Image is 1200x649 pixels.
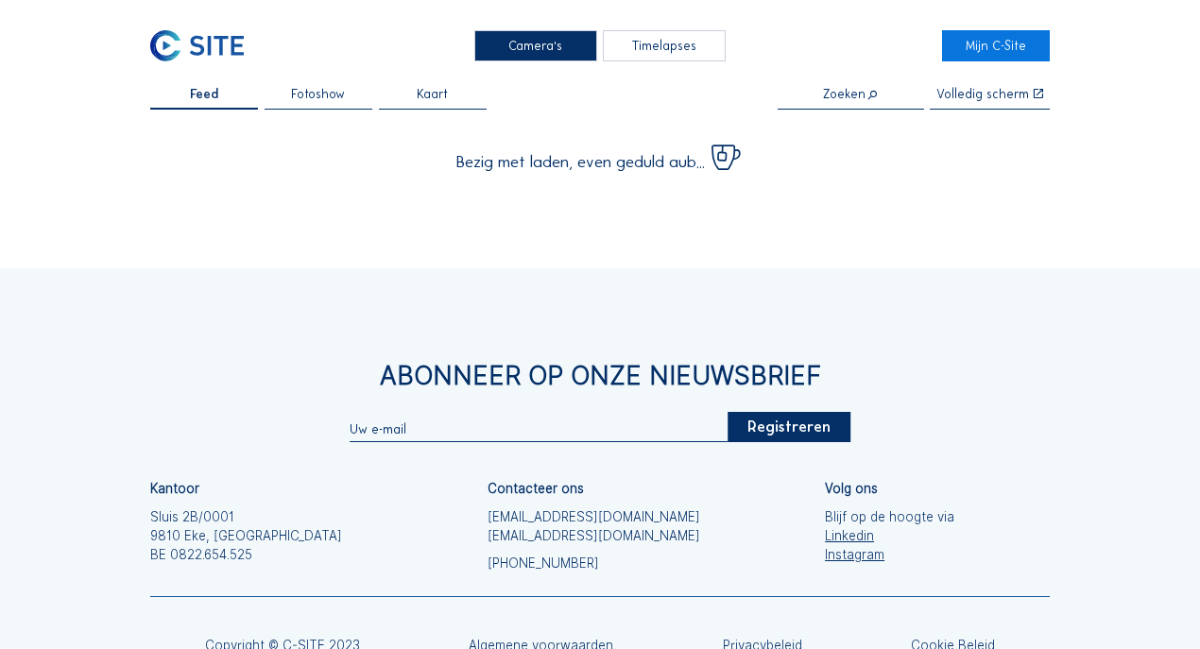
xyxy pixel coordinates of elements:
[825,545,954,564] a: Instagram
[190,88,218,100] span: Feed
[488,526,700,545] a: [EMAIL_ADDRESS][DOMAIN_NAME]
[150,30,258,61] a: C-SITE Logo
[150,507,342,564] div: Sluis 2B/0001 9810 Eke, [GEOGRAPHIC_DATA] BE 0822.654.525
[417,88,448,100] span: Kaart
[150,30,245,61] img: C-SITE Logo
[291,88,345,100] span: Fotoshow
[456,154,705,170] span: Bezig met laden, even geduld aub...
[150,363,1051,388] div: Abonneer op onze nieuwsbrief
[488,554,700,572] a: [PHONE_NUMBER]
[474,30,597,61] div: Camera's
[728,412,850,442] div: Registreren
[825,483,878,495] div: Volg ons
[488,483,584,495] div: Contacteer ons
[603,30,726,61] div: Timelapses
[350,420,728,436] input: Uw e-mail
[825,507,954,564] div: Blijf op de hoogte via
[488,507,700,526] a: [EMAIL_ADDRESS][DOMAIN_NAME]
[825,526,954,545] a: Linkedin
[150,483,199,495] div: Kantoor
[936,88,1029,100] div: Volledig scherm
[942,30,1050,61] a: Mijn C-Site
